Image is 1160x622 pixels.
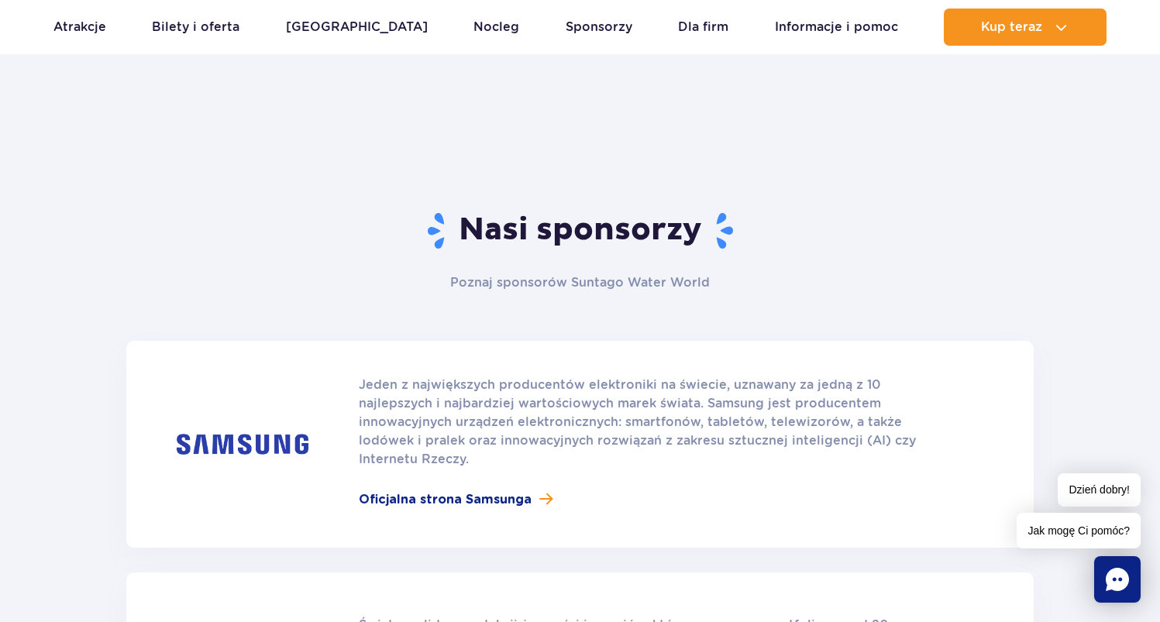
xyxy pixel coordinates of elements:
[360,274,801,291] h2: Poznaj sponsorów Suntago Water World
[981,20,1042,34] span: Kup teraz
[1017,513,1141,548] span: Jak mogę Ci pomóc?
[152,9,239,46] a: Bilety i oferta
[944,9,1107,46] button: Kup teraz
[177,434,308,455] img: Samsung
[566,9,632,46] a: Sponsorzy
[1058,473,1141,507] span: Dzień dobry!
[53,9,106,46] a: Atrakcje
[286,9,428,46] a: [GEOGRAPHIC_DATA]
[359,490,532,509] span: Oficjalna strona Samsunga
[473,9,519,46] a: Nocleg
[678,9,728,46] a: Dla firm
[359,376,956,469] p: Jeden z największych producentów elektroniki na świecie, uznawany za jedną z 10 najlepszych i naj...
[359,490,956,509] a: Oficjalna strona Samsunga
[1094,556,1141,603] div: Chat
[126,211,1034,251] h1: Nasi sponsorzy
[775,9,898,46] a: Informacje i pomoc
